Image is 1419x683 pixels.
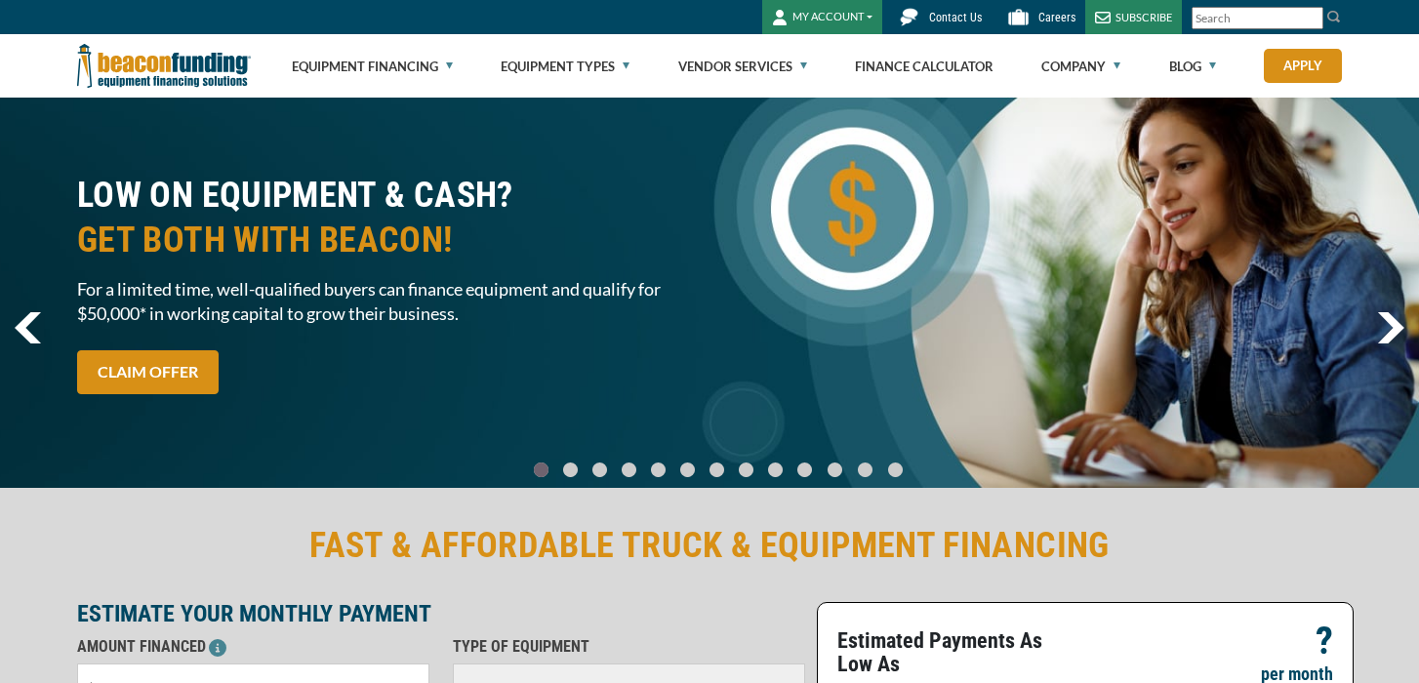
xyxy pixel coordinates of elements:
[77,350,219,394] a: CLAIM OFFER
[15,312,41,343] a: previous
[1264,49,1342,83] a: Apply
[77,635,429,659] p: AMOUNT FINANCED
[292,35,453,98] a: Equipment Financing
[929,11,982,24] span: Contact Us
[77,218,698,262] span: GET BOTH WITH BEACON!
[501,35,629,98] a: Equipment Types
[706,462,729,478] a: Go To Slide 6
[453,635,805,659] p: TYPE OF EQUIPMENT
[530,462,553,478] a: Go To Slide 0
[855,35,993,98] a: Finance Calculator
[1038,11,1075,24] span: Careers
[618,462,641,478] a: Go To Slide 3
[77,523,1342,568] h2: FAST & AFFORDABLE TRUCK & EQUIPMENT FINANCING
[1041,35,1120,98] a: Company
[77,602,805,625] p: ESTIMATE YOUR MONTHLY PAYMENT
[1377,312,1404,343] img: Right Navigator
[15,312,41,343] img: Left Navigator
[676,462,700,478] a: Go To Slide 5
[1316,629,1333,653] p: ?
[883,462,908,478] a: Go To Slide 12
[1326,9,1342,24] img: Search
[588,462,612,478] a: Go To Slide 2
[1303,11,1318,26] a: Clear search text
[647,462,670,478] a: Go To Slide 4
[823,462,847,478] a: Go To Slide 10
[77,173,698,262] h2: LOW ON EQUIPMENT & CASH?
[1377,312,1404,343] a: next
[764,462,788,478] a: Go To Slide 8
[853,462,877,478] a: Go To Slide 11
[77,277,698,326] span: For a limited time, well-qualified buyers can finance equipment and qualify for $50,000* in worki...
[77,34,251,98] img: Beacon Funding Corporation logo
[793,462,817,478] a: Go To Slide 9
[1192,7,1323,29] input: Search
[559,462,583,478] a: Go To Slide 1
[735,462,758,478] a: Go To Slide 7
[837,629,1074,676] p: Estimated Payments As Low As
[678,35,807,98] a: Vendor Services
[1169,35,1216,98] a: Blog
